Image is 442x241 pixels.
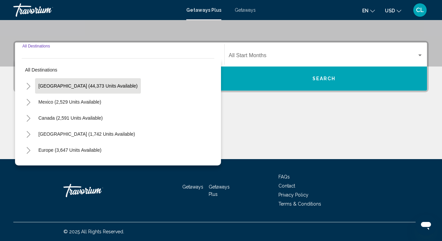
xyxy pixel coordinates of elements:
span: CL [416,7,424,13]
button: All destinations [22,62,214,78]
a: Getaways [235,7,256,13]
button: Europe (3,647 units available) [35,142,105,158]
span: en [362,8,369,13]
span: © 2025 All Rights Reserved. [63,229,124,234]
span: USD [385,8,395,13]
button: Mexico (2,529 units available) [35,94,104,110]
iframe: Button to launch messaging window [415,214,437,236]
span: [GEOGRAPHIC_DATA] (44,373 units available) [38,83,138,89]
span: Search [312,76,336,82]
span: Europe (3,647 units available) [38,147,101,153]
button: Change language [362,6,375,15]
button: Toggle Australia (215 units available) [22,159,35,173]
button: User Menu [411,3,429,17]
button: Toggle Europe (3,647 units available) [22,143,35,157]
button: [GEOGRAPHIC_DATA] (1,742 units available) [35,126,138,142]
span: Canada (2,591 units available) [38,115,103,121]
button: Toggle Canada (2,591 units available) [22,111,35,125]
a: Getaways [182,184,203,190]
a: Getaways Plus [209,184,230,197]
button: Australia (215 units available) [35,158,104,174]
a: Travorium [13,3,180,17]
button: Canada (2,591 units available) [35,110,106,126]
a: FAQs [278,174,290,179]
a: Travorium [63,180,130,201]
button: Search [221,67,427,91]
button: Toggle United States (44,373 units available) [22,79,35,93]
div: Search widget [15,42,427,91]
a: Contact [278,183,295,189]
a: Getaways Plus [186,7,221,13]
a: Privacy Policy [278,192,308,198]
span: Mexico (2,529 units available) [38,99,101,105]
span: All destinations [25,67,57,73]
button: Toggle Mexico (2,529 units available) [22,95,35,109]
button: Toggle Caribbean & Atlantic Islands (1,742 units available) [22,127,35,141]
a: Terms & Conditions [278,201,321,207]
button: [GEOGRAPHIC_DATA] (44,373 units available) [35,78,141,94]
button: Change currency [385,6,401,15]
span: [GEOGRAPHIC_DATA] (1,742 units available) [38,131,135,137]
